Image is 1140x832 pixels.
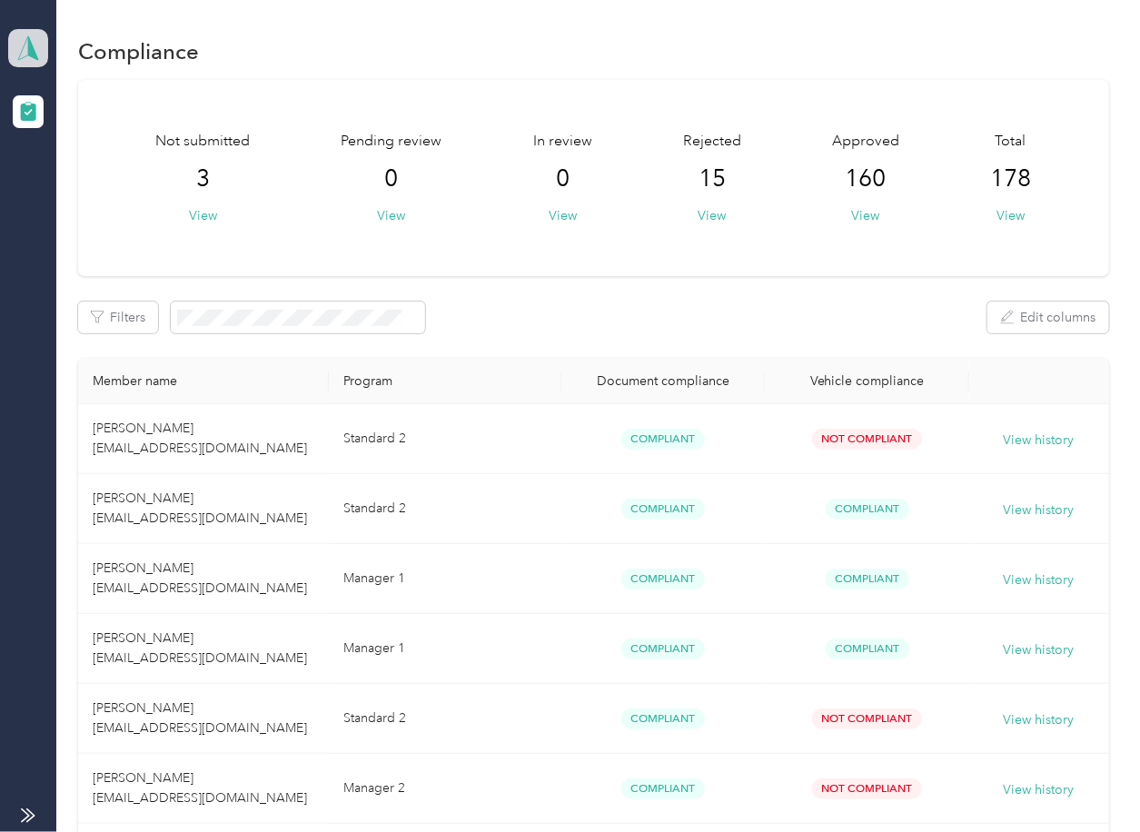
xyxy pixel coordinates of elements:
span: Compliant [621,778,705,799]
div: Document compliance [576,373,751,389]
span: 0 [556,164,570,193]
span: [PERSON_NAME] [EMAIL_ADDRESS][DOMAIN_NAME] [93,490,307,526]
span: Compliant [621,499,705,520]
h1: Compliance [78,42,199,61]
button: View [189,206,217,225]
span: 3 [196,164,210,193]
span: Not Compliant [812,778,922,799]
span: Pending review [342,131,442,153]
span: [PERSON_NAME] [EMAIL_ADDRESS][DOMAIN_NAME] [93,421,307,456]
button: Edit columns [987,302,1109,333]
span: [PERSON_NAME] [EMAIL_ADDRESS][DOMAIN_NAME] [93,560,307,596]
span: Compliant [826,569,909,589]
span: Not Compliant [812,429,922,450]
span: Compliant [621,429,705,450]
button: View history [1004,431,1075,451]
td: Standard 2 [329,474,560,544]
button: View [852,206,880,225]
span: [PERSON_NAME] [EMAIL_ADDRESS][DOMAIN_NAME] [93,630,307,666]
button: View history [1004,710,1075,730]
span: Compliant [621,639,705,659]
span: [PERSON_NAME] [EMAIL_ADDRESS][DOMAIN_NAME] [93,770,307,806]
span: Total [996,131,1026,153]
button: Filters [78,302,158,333]
span: Not Compliant [812,708,922,729]
button: View [378,206,406,225]
span: 15 [699,164,726,193]
th: Member name [78,359,329,404]
button: View [996,206,1025,225]
span: Not submitted [155,131,250,153]
button: View history [1004,500,1075,520]
span: 0 [385,164,399,193]
span: In review [533,131,592,153]
span: 160 [846,164,887,193]
th: Program [329,359,560,404]
button: View history [1004,570,1075,590]
span: [PERSON_NAME] [EMAIL_ADDRESS][DOMAIN_NAME] [93,700,307,736]
span: Compliant [826,639,909,659]
button: View [698,206,726,225]
iframe: Everlance-gr Chat Button Frame [1038,730,1140,832]
button: View history [1004,640,1075,660]
button: View [549,206,577,225]
span: Compliant [826,499,909,520]
td: Manager 2 [329,754,560,824]
span: 178 [990,164,1031,193]
button: View history [1004,780,1075,800]
span: Rejected [683,131,741,153]
span: Compliant [621,708,705,729]
td: Standard 2 [329,684,560,754]
td: Standard 2 [329,404,560,474]
span: Compliant [621,569,705,589]
td: Manager 1 [329,614,560,684]
td: Manager 1 [329,544,560,614]
div: Vehicle compliance [779,373,955,389]
span: Approved [832,131,899,153]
